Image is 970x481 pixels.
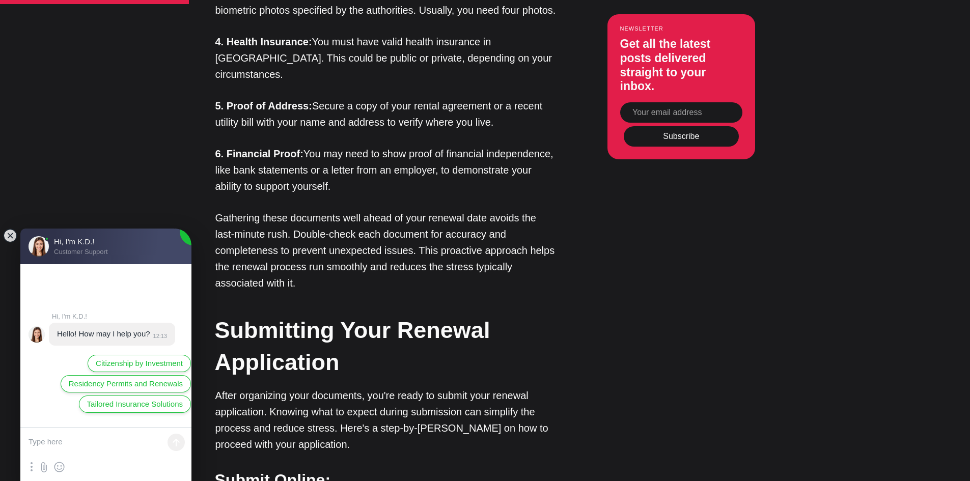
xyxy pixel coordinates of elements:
strong: Submitting Your Renewal Application [215,317,490,375]
h3: Get all the latest posts delivered straight to your inbox. [620,37,742,93]
span: Tailored Insurance Solutions [87,399,183,410]
span: Citizenship by Investment [96,358,183,369]
span: Residency Permits and Renewals [69,378,183,389]
strong: 5. Proof of Address: [215,100,312,111]
jdiv: 01.10.25 12:13:47 [49,323,175,346]
strong: 6. Financial Proof: [215,148,303,159]
jdiv: 12:13 [150,333,168,339]
input: Your email address [620,102,742,123]
small: Newsletter [620,25,742,32]
p: Gathering these documents well ahead of your renewal date avoids the last-minute rush. Double-che... [215,210,557,291]
strong: 4. Health Insurance: [215,36,312,47]
p: You may need to show proof of financial independence, like bank statements or a letter from an em... [215,146,557,194]
jdiv: Hi, I'm K.D.! [29,326,45,343]
button: Subscribe [624,126,739,147]
jdiv: Hello! How may I help you? [57,329,150,338]
p: Secure a copy of your rental agreement or a recent utility bill with your name and address to ver... [215,98,557,130]
jdiv: Hi, I'm K.D.! [52,313,184,320]
p: You must have valid health insurance in [GEOGRAPHIC_DATA]. This could be public or private, depen... [215,34,557,82]
p: After organizing your documents, you're ready to submit your renewal application. Knowing what to... [215,387,557,452]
